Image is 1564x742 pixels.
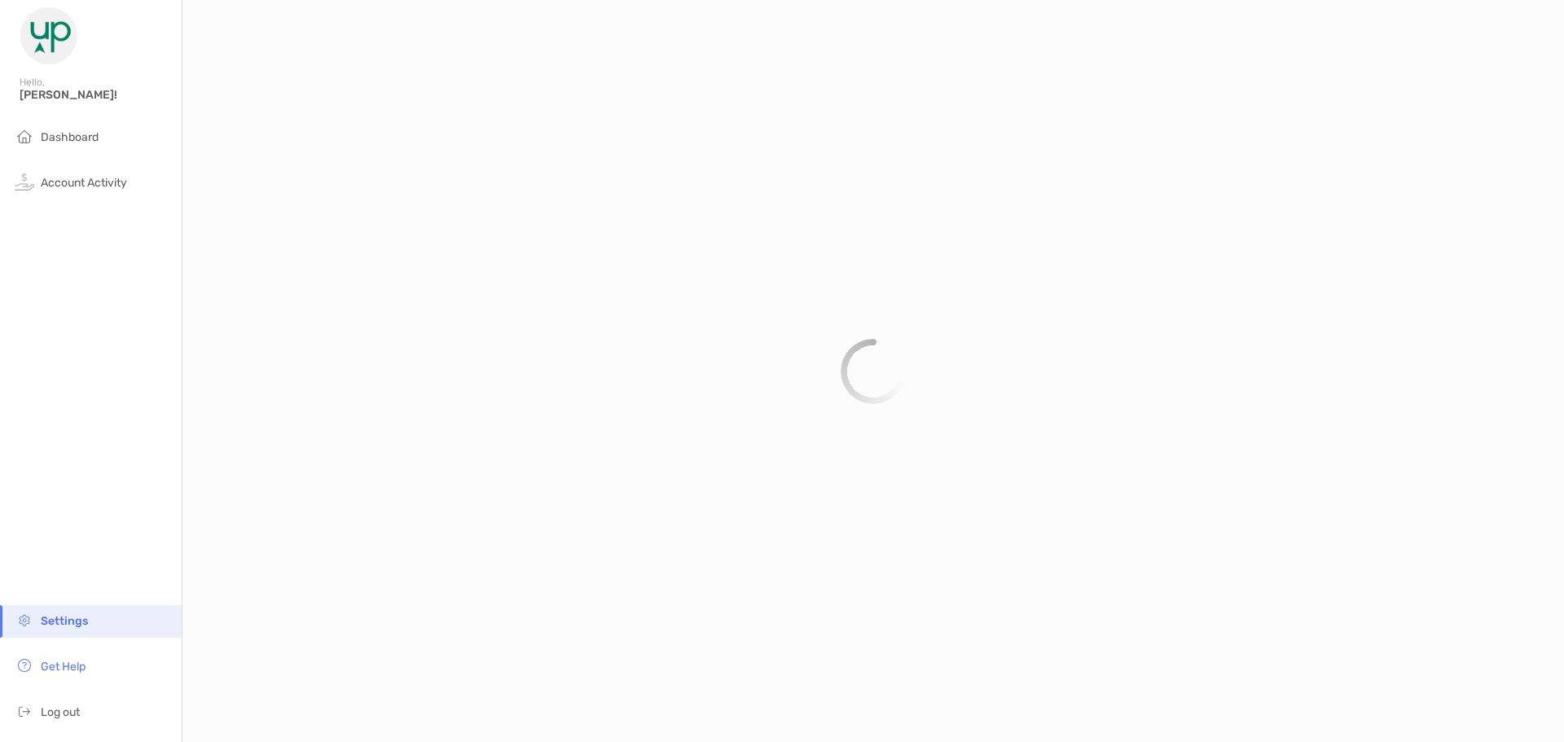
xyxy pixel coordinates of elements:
img: Zoe Logo [20,7,78,65]
span: Account Activity [41,176,127,190]
span: Get Help [41,660,86,674]
img: activity icon [15,172,34,191]
img: settings icon [15,610,34,630]
img: get-help icon [15,656,34,675]
img: household icon [15,126,34,146]
span: Settings [41,614,88,628]
span: [PERSON_NAME]! [20,88,172,102]
span: Dashboard [41,130,99,144]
